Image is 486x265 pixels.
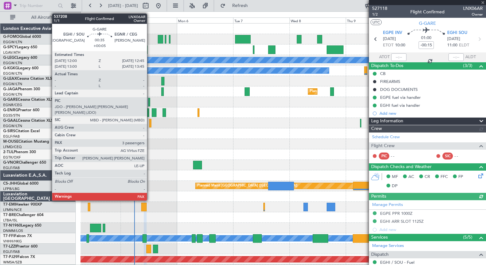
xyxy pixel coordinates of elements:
span: T7-PJ29 [3,255,17,259]
span: 2-TIJL [3,150,14,154]
a: VHHH/HKG [3,239,22,244]
a: EGTK/OXF [3,155,21,160]
a: T7-EMIHawker 900XP [3,203,42,207]
a: G-LEAXCessna Citation XLS [3,77,52,81]
a: LGAV/ATH [3,50,20,55]
a: G-SIRSCitation Excel [3,129,40,133]
span: Services [371,234,388,241]
a: CS-JHHGlobal 6000 [3,182,38,186]
div: Planned Maint [GEOGRAPHIC_DATA] ([GEOGRAPHIC_DATA]) [99,129,199,138]
span: EGHI SOU [447,30,467,36]
span: T7-LZZI [3,245,16,248]
a: G-GARECessna Citation XLS+ [3,98,56,102]
span: G-GAAL [3,119,18,123]
span: 11:00 [447,42,457,49]
span: M-OUSE [3,140,18,144]
span: ELDT [459,42,469,49]
a: G-KGKGLegacy 600 [3,66,38,70]
span: (3/3) [463,62,472,69]
a: G-GAALCessna Citation XLS+ [3,119,56,123]
span: 1/2 [372,12,387,17]
a: EGLF/FAB [3,166,20,170]
a: EGHI / SOU - Fuel [380,260,414,265]
span: CR [425,174,430,180]
span: G-SIRS [3,129,15,133]
span: AC [408,174,414,180]
div: Planned Maint [GEOGRAPHIC_DATA] ([GEOGRAPHIC_DATA]) [197,181,297,191]
a: DNMM/LOS [3,228,23,233]
span: G-JAGA [3,87,18,91]
div: EGHI fuel via handler [380,103,420,108]
span: Owner [463,12,483,17]
a: G-FOMOGlobal 6000 [3,35,41,39]
input: Trip Number [19,1,56,10]
span: T7-BRE [3,213,16,217]
div: CB [380,71,385,76]
span: Dispatch [371,251,389,258]
span: G-KGKG [3,66,18,70]
span: FP [458,174,463,180]
a: EGGW/LTN [3,40,22,44]
div: [DATE] [82,13,93,18]
a: LFPB/LBG [3,187,20,191]
span: EGPE INV [383,30,402,36]
span: T7-EMI [3,203,16,207]
a: LFMN/NCE [3,207,22,212]
span: MF [392,174,398,180]
span: FFC [441,174,448,180]
span: G-LEGC [3,56,17,60]
span: Dispatch Checks and Weather [371,163,432,171]
a: EGLF/FAB [3,249,20,254]
span: 01:00 [421,35,431,41]
button: All Aircraft [7,12,69,23]
span: G-LEAX [3,77,17,81]
a: EGGW/LTN [3,71,22,76]
a: G-SPCYLegacy 650 [3,45,37,49]
div: Thu 9 [346,17,402,23]
a: EGGW/LTN [3,82,22,86]
span: ETOT [383,42,393,49]
div: Mon 6 [177,17,233,23]
span: All Aircraft [17,15,67,20]
span: G-GARE [419,20,436,27]
span: [DATE] [383,36,396,42]
a: EGGW/LTN [3,124,22,128]
span: G-GARE [3,98,18,102]
a: LFMD/CEQ [3,145,22,149]
span: LNX06AR [463,5,483,12]
span: CS-JHH [3,182,17,186]
span: DP [392,183,398,189]
a: EGSS/STN [3,113,20,118]
div: EGPE fuel via handler [380,95,421,100]
div: Sun 5 [121,17,177,23]
a: G-JAGAPhenom 300 [3,87,40,91]
span: G-SPCY [3,45,17,49]
a: EGGW/LTN [3,92,22,97]
a: EGNR/CEG [3,103,22,107]
a: T7-BREChallenger 604 [3,213,44,217]
div: Wed 8 [289,17,346,23]
a: WMSA/SZB [3,260,22,265]
a: G-ENRGPraetor 600 [3,108,39,112]
span: ATOT [379,54,390,60]
span: 10:00 [395,42,405,49]
a: T7-LZZIPraetor 600 [3,245,38,248]
span: G-ENRG [3,108,18,112]
a: 2-TIJLPhenom 300 [3,150,36,154]
div: FIREARMS [380,79,400,84]
a: EGGW/LTN [3,61,22,65]
button: Refresh [217,1,255,11]
a: T7-N1960Legacy 650 [3,224,41,228]
a: T7-PJ29Falcon 7X [3,255,35,259]
div: Add new [379,111,483,116]
span: [DATE] - [DATE] [108,3,138,9]
div: Planned Maint [GEOGRAPHIC_DATA] ([GEOGRAPHIC_DATA]) [310,87,410,96]
span: ALDT [465,54,476,60]
a: EGLF/FAB [3,134,20,139]
div: Sat 4 [64,17,121,23]
span: 527118 [372,5,387,12]
a: LTBA/ISL [3,218,17,223]
div: Tue 7 [233,17,289,23]
a: M-OUSECitation Mustang [3,140,49,144]
span: G-VNOR [3,161,19,165]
